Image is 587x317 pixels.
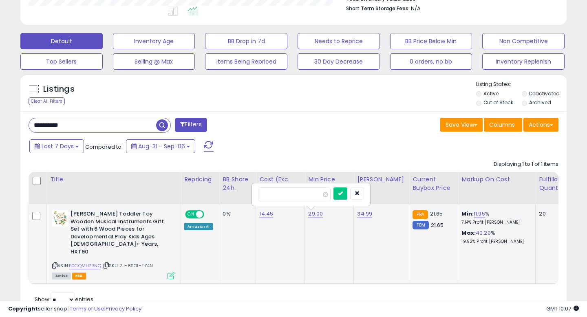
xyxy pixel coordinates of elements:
[184,175,216,184] div: Repricing
[8,305,38,313] strong: Copyright
[346,5,410,12] b: Short Term Storage Fees:
[259,175,301,192] div: Cost (Exc. VAT)
[138,142,185,150] span: Aug-31 - Sep-06
[458,172,536,204] th: The percentage added to the cost of goods (COGS) that forms the calculator for Min & Max prices.
[484,118,522,132] button: Columns
[494,161,558,168] div: Displaying 1 to 1 of 1 items
[476,81,567,88] p: Listing States:
[52,210,174,278] div: ASIN:
[298,53,380,70] button: 30 Day Decrease
[489,121,515,129] span: Columns
[29,97,65,105] div: Clear All Filters
[205,33,287,49] button: BB Drop in 7d
[205,53,287,70] button: Items Being Repriced
[72,273,86,280] span: FBA
[482,33,565,49] button: Non Competitive
[529,99,551,106] label: Archived
[308,175,350,184] div: Min Price
[8,305,141,313] div: seller snap | |
[308,210,323,218] a: 29.00
[430,210,443,218] span: 21.65
[539,210,564,218] div: 20
[413,210,428,219] small: FBA
[52,273,71,280] span: All listings currently available for purchase on Amazon
[390,33,472,49] button: BB Price Below Min
[71,210,170,258] b: [PERSON_NAME] Toddler Toy Wooden Musical Instruments Gift Set with 6 Wood Pieces for Developmenta...
[483,99,513,106] label: Out of Stock
[35,295,93,303] span: Show: entries
[539,175,567,192] div: Fulfillable Quantity
[298,33,380,49] button: Needs to Reprice
[461,229,476,237] b: Max:
[113,53,195,70] button: Selling @ Max
[223,175,252,192] div: BB Share 24h.
[474,210,485,218] a: 11.95
[69,262,101,269] a: B0CQMH7RNQ
[461,175,532,184] div: Markup on Cost
[476,229,491,237] a: 40.20
[411,4,421,12] span: N/A
[43,84,75,95] h5: Listings
[431,221,444,229] span: 21.65
[50,175,177,184] div: Title
[70,305,104,313] a: Terms of Use
[523,118,558,132] button: Actions
[357,210,372,218] a: 34.99
[529,90,560,97] label: Deactivated
[357,175,406,184] div: [PERSON_NAME]
[102,262,153,269] span: | SKU: ZJ-8SOL-EZ4N
[223,210,249,218] div: 0%
[113,33,195,49] button: Inventory Age
[29,139,84,153] button: Last 7 Days
[461,229,529,244] div: %
[259,210,273,218] a: 14.45
[106,305,141,313] a: Privacy Policy
[413,221,428,229] small: FBM
[482,53,565,70] button: Inventory Replenish
[390,53,472,70] button: 0 orders, no bb
[20,33,103,49] button: Default
[203,211,216,218] span: OFF
[461,210,529,225] div: %
[413,175,455,192] div: Current Buybox Price
[175,118,207,132] button: Filters
[184,223,213,230] div: Amazon AI
[546,305,579,313] span: 2025-09-15 10:07 GMT
[483,90,499,97] label: Active
[461,239,529,244] p: 19.92% Profit [PERSON_NAME]
[52,210,68,227] img: 41BeB93iytL._SL40_.jpg
[42,142,74,150] span: Last 7 Days
[440,118,483,132] button: Save View
[20,53,103,70] button: Top Sellers
[461,220,529,225] p: 7.14% Profit [PERSON_NAME]
[126,139,195,153] button: Aug-31 - Sep-06
[85,143,123,151] span: Compared to:
[461,210,474,218] b: Min:
[186,211,196,218] span: ON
